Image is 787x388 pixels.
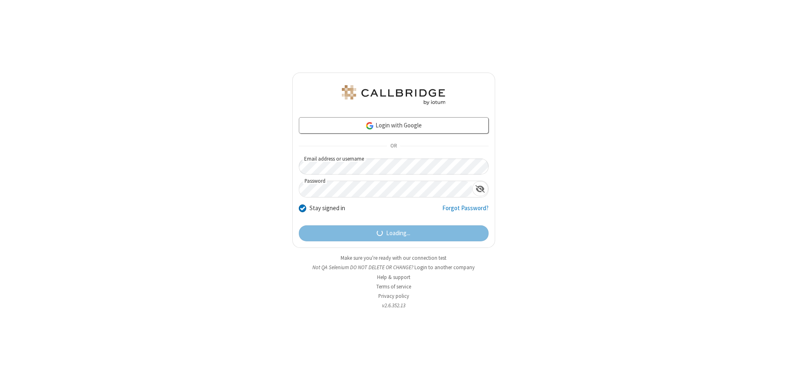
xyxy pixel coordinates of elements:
li: v2.6.352.13 [292,302,495,309]
a: Forgot Password? [442,204,489,219]
a: Privacy policy [378,293,409,300]
a: Help & support [377,274,410,281]
button: Login to another company [414,263,475,271]
span: Loading... [386,229,410,238]
a: Terms of service [376,283,411,290]
input: Password [299,181,472,197]
iframe: Chat [767,367,781,382]
a: Login with Google [299,117,489,134]
img: google-icon.png [365,121,374,130]
label: Stay signed in [309,204,345,213]
input: Email address or username [299,159,489,175]
button: Loading... [299,225,489,242]
span: OR [387,141,400,152]
li: Not QA Selenium DO NOT DELETE OR CHANGE? [292,263,495,271]
a: Make sure you're ready with our connection test [341,254,446,261]
img: QA Selenium DO NOT DELETE OR CHANGE [340,85,447,105]
div: Show password [472,181,488,196]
